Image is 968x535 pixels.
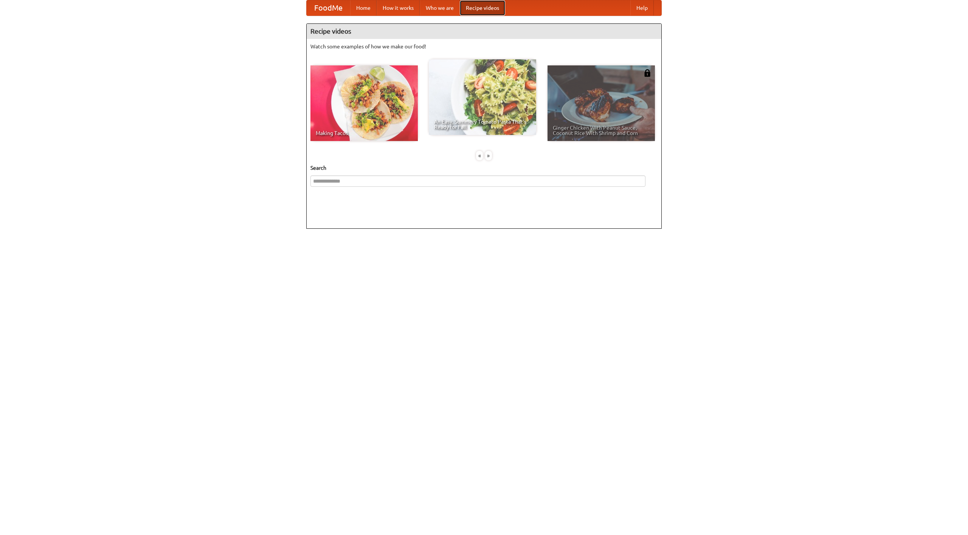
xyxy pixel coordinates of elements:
a: Making Tacos [310,65,418,141]
img: 483408.png [644,69,651,77]
div: » [485,151,492,160]
a: Recipe videos [460,0,505,16]
h5: Search [310,164,658,172]
span: An Easy, Summery Tomato Pasta That's Ready for Fall [434,119,531,130]
a: Help [630,0,654,16]
a: An Easy, Summery Tomato Pasta That's Ready for Fall [429,59,536,135]
a: Home [350,0,377,16]
a: FoodMe [307,0,350,16]
div: « [476,151,483,160]
h4: Recipe videos [307,24,661,39]
a: How it works [377,0,420,16]
p: Watch some examples of how we make our food! [310,43,658,50]
span: Making Tacos [316,130,413,136]
a: Who we are [420,0,460,16]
